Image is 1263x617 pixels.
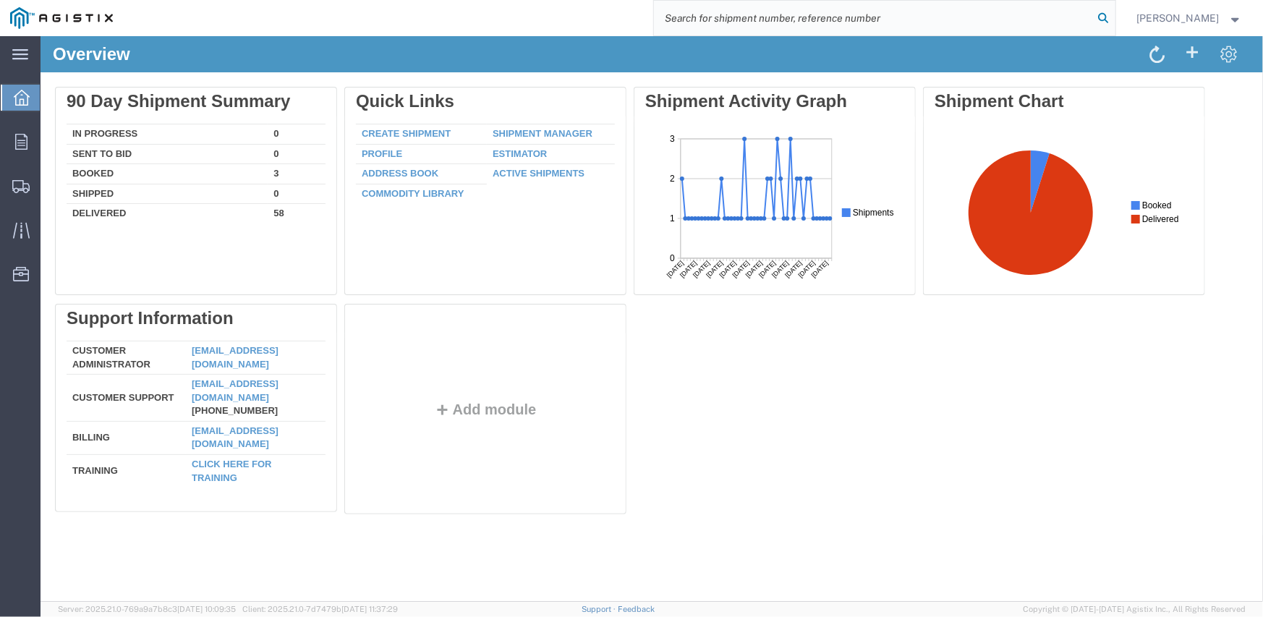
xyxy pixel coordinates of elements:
a: Active Shipments [452,132,544,142]
img: logo [10,7,113,29]
a: [EMAIL_ADDRESS][DOMAIN_NAME] [151,342,238,367]
text: [DATE] [139,129,158,149]
td: [PHONE_NUMBER] [145,339,285,386]
span: [DATE] 11:37:29 [341,605,398,613]
text: [DATE] [86,129,106,149]
text: [DATE] [33,129,53,149]
td: Booked [26,128,227,148]
a: Estimator [452,112,506,123]
button: Add module [390,365,501,381]
td: Delivered [26,168,227,184]
span: Server: 2025.21.0-769a9a7b8c3 [58,605,236,613]
span: Client: 2025.21.0-7d7479b [242,605,398,613]
a: Profile [321,112,362,123]
td: Billing [26,385,145,418]
div: Shipment Activity Graph [605,55,864,75]
td: 3 [227,128,285,148]
div: Support Information [26,272,285,292]
text: [DATE] [20,129,40,149]
text: 2 [25,43,30,54]
text: Delivered [208,84,244,94]
a: Feedback [618,605,655,613]
div: Quick Links [315,55,574,75]
span: Copyright © [DATE]-[DATE] Agistix Inc., All Rights Reserved [1023,603,1246,616]
text: [DATE] [125,129,145,149]
td: Customer Administrator [26,305,145,339]
a: Click here for training [151,422,231,447]
a: Address Book [321,132,398,142]
text: [DATE] [46,129,66,149]
text: 0 [25,123,30,133]
a: Create Shipment [321,92,410,103]
span: [DATE] 10:09:35 [177,605,236,613]
text: [DATE] [99,129,119,149]
text: Booked [208,70,237,80]
text: [DATE] [112,129,132,149]
td: Shipped [26,148,227,168]
text: Shipments [208,77,249,88]
text: [DATE] [152,129,171,149]
a: [EMAIL_ADDRESS][DOMAIN_NAME] [151,309,238,333]
text: [DATE] [73,129,93,149]
a: Commodity Library [321,152,424,163]
a: [EMAIL_ADDRESS][DOMAIN_NAME] [151,389,238,414]
td: 0 [227,88,285,108]
button: [PERSON_NAME] [1136,9,1243,27]
td: Customer Support [26,339,145,386]
text: 3 [25,4,30,14]
text: [DATE] [60,129,80,149]
td: 0 [227,108,285,128]
div: Shipment Chart [894,55,1153,75]
span: Chantelle Bower [1137,10,1220,26]
text: 1 [25,83,30,93]
iframe: FS Legacy Container [41,36,1263,602]
td: Sent To Bid [26,108,227,128]
text: [DATE] [165,129,184,149]
td: Training [26,418,145,448]
td: 58 [227,168,285,184]
a: Support [582,605,618,613]
td: 0 [227,148,285,168]
a: Shipment Manager [452,92,552,103]
input: Search for shipment number, reference number [654,1,1094,35]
